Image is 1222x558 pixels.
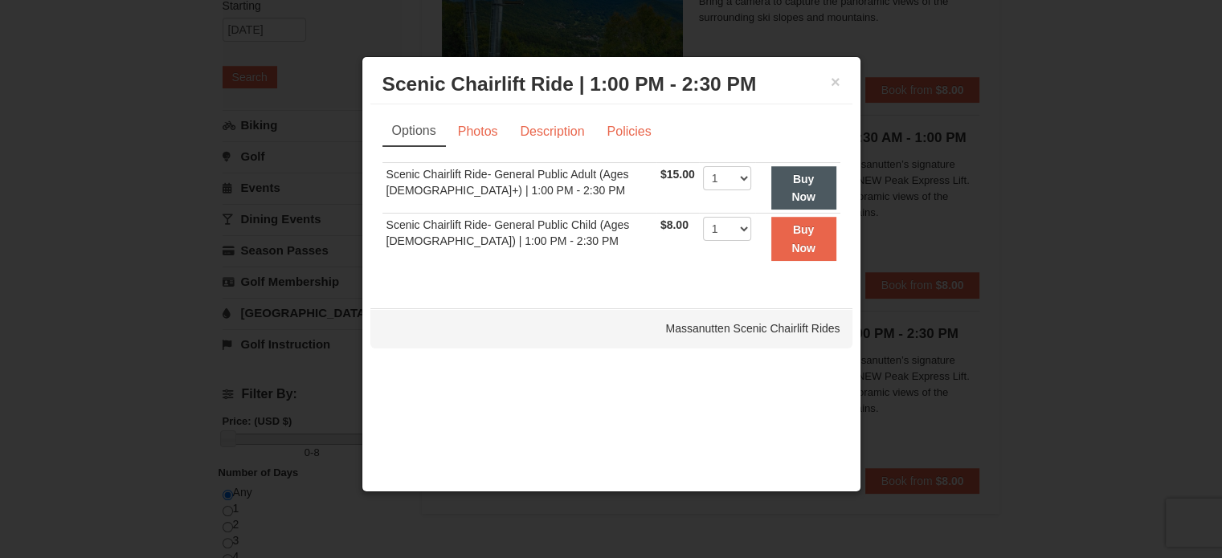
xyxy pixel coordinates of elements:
[660,168,695,181] span: $15.00
[382,162,656,214] td: Scenic Chairlift Ride- General Public Adult (Ages [DEMOGRAPHIC_DATA]+) | 1:00 PM - 2:30 PM
[448,116,509,147] a: Photos
[382,214,656,264] td: Scenic Chairlift Ride- General Public Child (Ages [DEMOGRAPHIC_DATA]) | 1:00 PM - 2:30 PM
[382,116,446,147] a: Options
[509,116,595,147] a: Description
[596,116,661,147] a: Policies
[791,223,815,254] strong: Buy Now
[660,218,689,231] span: $8.00
[382,72,840,96] h3: Scenic Chairlift Ride | 1:00 PM - 2:30 PM
[771,166,836,210] button: Buy Now
[771,217,836,261] button: Buy Now
[831,74,840,90] button: ×
[370,308,852,348] div: Massanutten Scenic Chairlift Rides
[791,173,815,203] strong: Buy Now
